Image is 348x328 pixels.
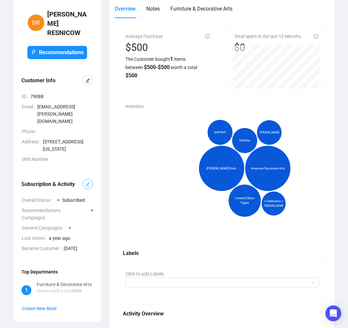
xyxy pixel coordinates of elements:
[125,271,164,276] span: Click to add Labels
[21,268,93,275] div: Top Departments
[115,6,136,12] span: Overview
[49,235,93,242] span: a year ago
[22,138,43,153] span: Address
[37,289,39,293] span: 1
[125,104,144,109] span: Interests
[326,306,341,321] div: Open Intercom Messenger
[234,41,301,54] div: $0
[21,77,83,85] div: Customer Info
[144,64,170,70] span: $ 500 - $ 500
[22,306,56,311] span: Create New Note
[125,55,210,80] div: The Customer bought Items between worth a total
[64,245,93,252] span: [DATE]
[22,156,53,163] span: SMS Number
[43,138,93,153] span: [STREET_ADDRESS][US_STATE]
[125,34,163,39] span: Average Purchase
[37,288,92,294] p: Items worth a total
[123,310,321,318] div: Activity Overview
[22,207,88,221] span: Recommendations Campaigns
[39,48,84,56] span: Recommendations
[22,197,55,204] span: Overall Status
[314,34,319,39] span: info-circle
[37,281,92,288] div: Furniture & Decorative Arts
[22,103,37,125] span: Email
[37,103,93,125] span: [EMAIL_ADDRESS][PERSON_NAME][DOMAIN_NAME]
[205,34,210,39] span: info-circle
[123,249,321,257] div: Labels
[73,289,82,293] span: $ 500
[125,72,137,79] span: $ 500
[232,196,258,205] span: Limited Edition Figure
[170,56,173,62] span: 1
[47,10,87,37] h4: [PERSON_NAME] RESNICOW
[32,18,40,27] span: DR
[27,46,87,59] button: Recommendations
[22,224,66,232] span: General Campaigns
[207,166,237,171] span: [PERSON_NAME] Duck
[86,182,90,187] span: edit
[31,50,36,55] span: thunderbolt
[125,41,163,54] div: $500
[251,166,285,171] span: American Decorative Arts
[30,93,93,100] span: 79088
[22,245,64,252] span: Became Customer
[22,93,30,100] span: ID
[258,130,280,135] span: [PERSON_NAME]
[21,303,57,314] button: Create New Note
[62,198,85,203] span: Subscribed
[146,6,160,12] span: Notes
[234,34,301,39] span: Total spent in the last 12 Months
[240,138,250,143] span: birthday
[22,128,39,135] span: Phone
[170,6,232,12] span: Furniture & Decorative Arts
[86,78,90,83] span: edit
[21,180,83,188] div: Subscription & Activity
[215,130,226,135] span: gold leaf
[25,286,28,295] span: 1
[22,235,49,242] span: Last Active
[263,199,285,208] span: In Celebration of [PERSON_NAME]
